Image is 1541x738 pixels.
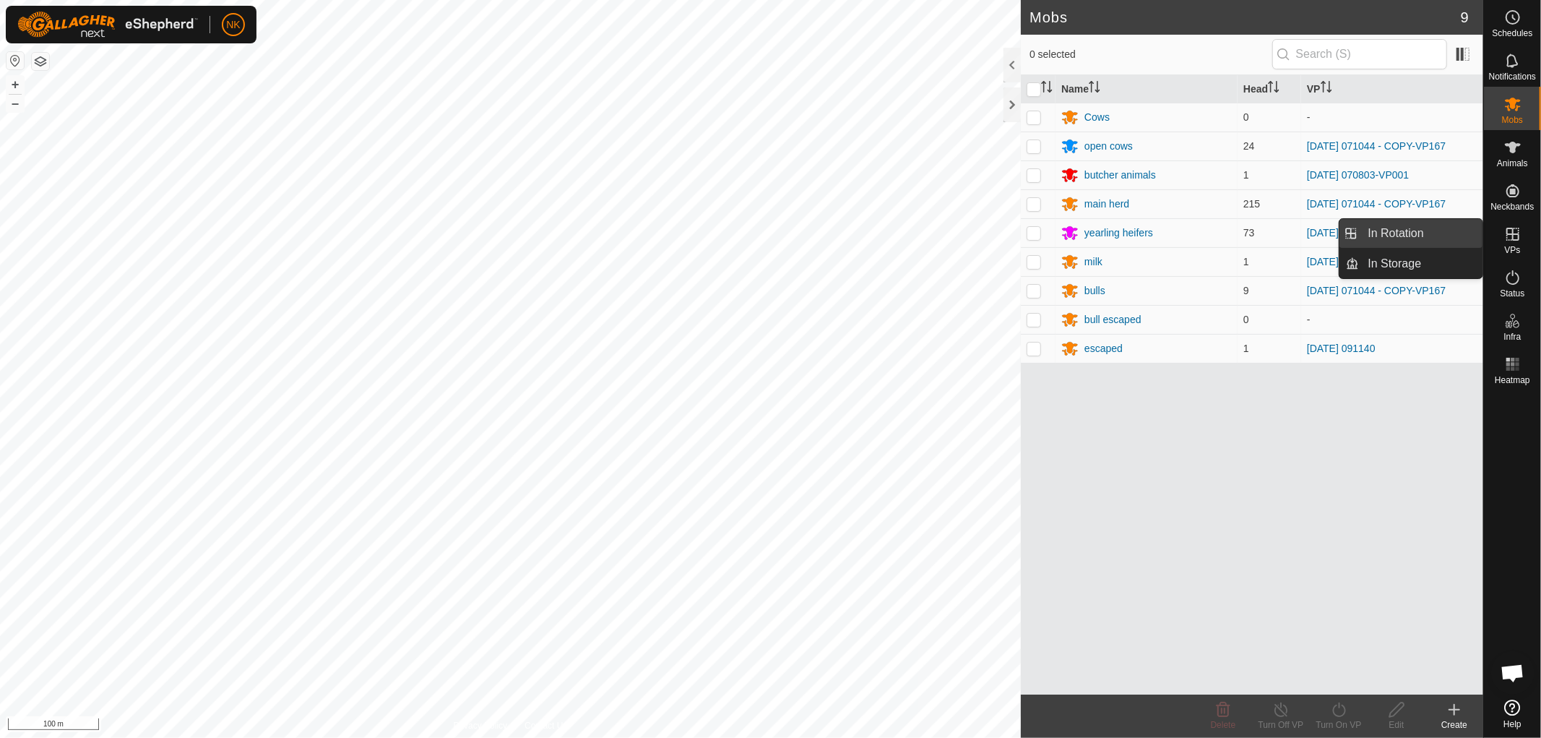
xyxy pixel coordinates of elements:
span: Help [1503,720,1521,729]
span: Infra [1503,332,1521,341]
span: 24 [1243,140,1255,152]
img: Gallagher Logo [17,12,198,38]
a: Contact Us [525,719,567,732]
a: [DATE] 070803-VP001 [1307,256,1409,267]
span: 0 [1243,314,1249,325]
th: Head [1238,75,1301,103]
span: 0 [1243,111,1249,123]
div: bull escaped [1084,312,1141,327]
div: bulls [1084,283,1105,299]
div: Open chat [1491,651,1534,695]
a: In Storage [1360,249,1483,278]
a: [DATE] 091140 [1307,343,1376,354]
span: NK [226,17,240,33]
div: milk [1084,254,1102,270]
span: 0 selected [1030,47,1272,62]
div: Cows [1084,110,1110,125]
a: Help [1484,694,1541,734]
button: – [7,95,24,112]
span: 9 [1461,7,1469,28]
a: Privacy Policy [454,719,508,732]
span: 73 [1243,227,1255,239]
div: open cows [1084,139,1133,154]
span: 1 [1243,169,1249,181]
input: Search (S) [1272,39,1447,69]
span: In Storage [1368,255,1422,273]
a: In Rotation [1360,219,1483,248]
li: In Storage [1339,249,1482,278]
span: Neckbands [1490,202,1534,211]
li: In Rotation [1339,219,1482,248]
p-sorticon: Activate to sort [1321,83,1332,95]
span: 1 [1243,343,1249,354]
span: Mobs [1502,116,1523,124]
div: butcher animals [1084,168,1156,183]
th: VP [1301,75,1483,103]
button: + [7,76,24,93]
span: In Rotation [1368,225,1424,242]
p-sorticon: Activate to sort [1089,83,1100,95]
p-sorticon: Activate to sort [1268,83,1279,95]
button: Reset Map [7,52,24,69]
span: Heatmap [1495,376,1530,385]
span: 9 [1243,285,1249,296]
button: Map Layers [32,53,49,70]
span: Notifications [1489,72,1536,81]
a: [DATE] 071044 - COPY-VP167 [1307,140,1446,152]
td: - [1301,305,1483,334]
div: escaped [1084,341,1123,356]
span: Animals [1497,159,1528,168]
p-sorticon: Activate to sort [1041,83,1053,95]
a: [DATE] 071044 - COPY-VP167 [1307,198,1446,210]
div: yearling heifers [1084,226,1153,241]
div: Create [1425,718,1483,731]
div: main herd [1084,197,1129,212]
div: Turn On VP [1310,718,1368,731]
span: Status [1500,289,1524,298]
span: Schedules [1492,29,1532,38]
a: [DATE] 070803-VP001 [1307,169,1409,181]
th: Name [1056,75,1238,103]
span: Delete [1211,720,1236,730]
div: Edit [1368,718,1425,731]
a: [DATE] 071044 - COPY-VP167 [1307,285,1446,296]
span: VPs [1504,246,1520,254]
td: - [1301,103,1483,132]
span: 215 [1243,198,1260,210]
span: 1 [1243,256,1249,267]
a: [DATE] 071044 - COPY-VP167 [1307,227,1446,239]
h2: Mobs [1030,9,1461,26]
div: Turn Off VP [1252,718,1310,731]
